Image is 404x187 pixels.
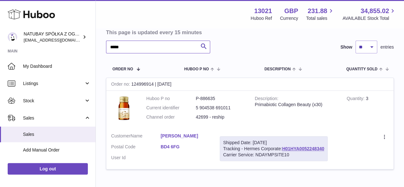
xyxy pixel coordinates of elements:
span: Huboo P no [184,67,209,71]
div: 124996914 | [DATE] [106,78,393,91]
a: BD4 6FG [161,144,210,150]
span: [EMAIL_ADDRESS][DOMAIN_NAME] [24,37,94,43]
strong: Quantity [347,96,366,103]
dd: 42699 - reship [196,114,245,120]
span: Total sales [306,15,334,21]
div: Tracking - Hermes Corporate: [220,136,328,161]
span: Add Manual Order [23,147,91,153]
div: Carrier Service: NDAYMPSITE10 [223,152,324,158]
span: Customer [111,133,131,138]
span: My Dashboard [23,63,91,69]
dt: Huboo P no [146,96,196,102]
strong: GBP [284,7,298,15]
div: Primabiotic Collagen Beauty (x30) [255,102,337,108]
a: 231.88 Total sales [306,7,334,21]
a: 34,855.02 AVAILABLE Stock Total [342,7,396,21]
img: internalAdmin-13021@internal.huboo.com [8,32,17,42]
dt: Name [111,133,161,141]
dt: Postal Code [111,144,161,152]
span: Quantity Sold [346,67,377,71]
span: entries [380,44,394,50]
span: AVAILABLE Stock Total [342,15,396,21]
span: Sales [23,131,91,137]
a: H01HYA0052248340 [282,146,324,151]
dd: P-886635 [196,96,245,102]
span: Sales [23,115,84,121]
dd: 5 904538 691011 [196,105,245,111]
a: [PERSON_NAME] [161,133,210,139]
dt: Channel order [146,114,196,120]
a: Log out [8,163,88,175]
h3: This page is updated every 15 minutes [106,29,392,36]
div: Huboo Ref [251,15,272,21]
strong: Description [255,96,278,103]
label: Show [340,44,352,50]
div: NATUBAY SPÓŁKA Z OGRANICZONĄ ODPOWIEDZIALNOŚCIĄ [24,31,81,43]
span: Description [264,67,291,71]
strong: 13021 [254,7,272,15]
td: 3 [342,91,393,128]
dt: User Id [111,155,161,161]
strong: Order no [111,82,131,88]
dt: Current identifier [146,105,196,111]
span: Stock [23,98,84,104]
span: Order No [112,67,133,71]
img: 130211698054880.jpg [111,96,137,121]
span: Listings [23,81,84,87]
span: 231.88 [308,7,327,15]
div: Shipped Date: [DATE] [223,140,324,146]
span: 34,855.02 [361,7,389,15]
div: Currency [280,15,298,21]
